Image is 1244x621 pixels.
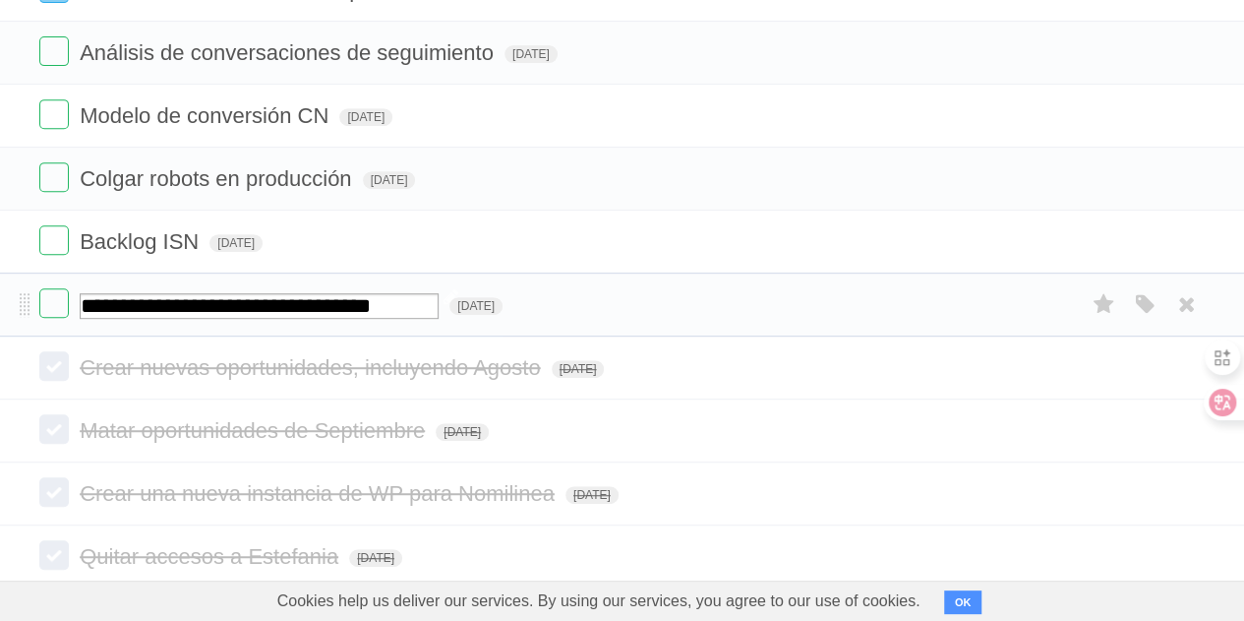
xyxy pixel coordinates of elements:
label: Done [39,99,69,129]
label: Done [39,477,69,507]
span: [DATE] [349,549,402,567]
label: Done [39,351,69,381]
span: [DATE] [363,171,416,189]
span: [DATE] [436,423,489,441]
span: Crear nuevas oportunidades, incluyendo Agosto [80,355,545,380]
span: Modelo de conversión CN [80,103,333,128]
span: Crear una nueva instancia de WP para Nomilinea [80,481,560,506]
span: [DATE] [339,108,392,126]
span: [DATE] [552,360,605,378]
label: Done [39,162,69,192]
label: Done [39,36,69,66]
label: Done [39,540,69,570]
label: Done [39,288,69,318]
label: Done [39,414,69,444]
span: [DATE] [565,486,619,504]
span: [DATE] [504,45,558,63]
span: Análisis de conversaciones de seguimiento [80,40,499,65]
span: [DATE] [449,297,503,315]
span: Cookies help us deliver our services. By using our services, you agree to our use of cookies. [258,582,940,621]
button: OK [944,590,982,614]
label: Star task [1085,288,1122,321]
span: [DATE] [209,234,263,252]
span: Matar oportunidades de Septiembre [80,418,430,443]
span: Backlog ISN [80,229,204,254]
label: Done [39,225,69,255]
span: Colgar robots en producción [80,166,356,191]
span: Quitar accesos a Estefania [80,544,343,569]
